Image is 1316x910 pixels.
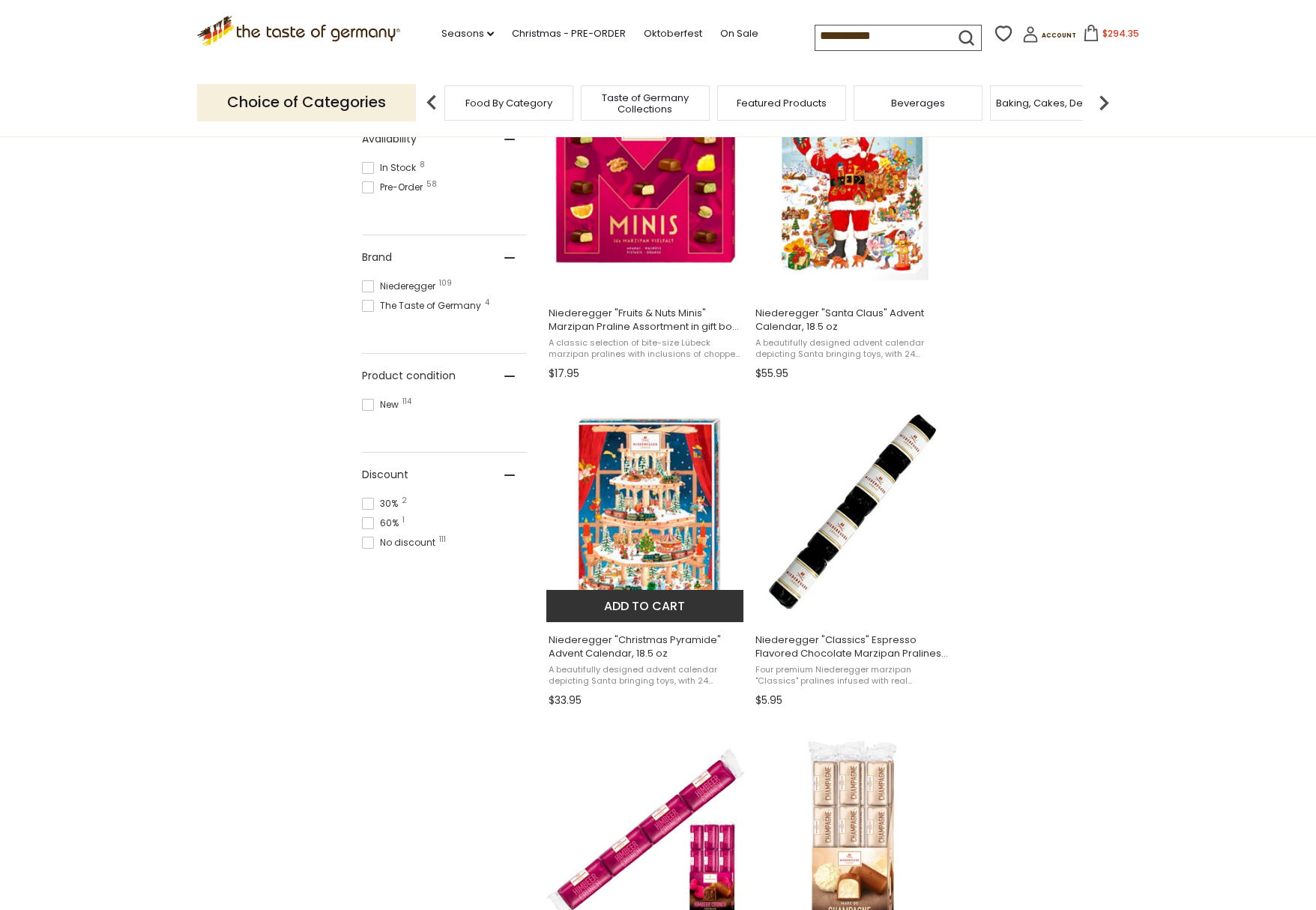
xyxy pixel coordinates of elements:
span: Niederegger "Christmas Pyramide" Advent Calendar, 18.5 oz [549,633,743,660]
span: $294.35 [1102,27,1139,40]
a: Baking, Cakes, Desserts [996,97,1112,109]
span: 111 [439,536,446,543]
span: 109 [439,280,452,287]
span: Product condition [362,368,456,384]
span: Niederegger "Fruits & Nuts Minis" Marzipan Praline Assortment in gift box, 112g [549,307,743,334]
a: Taste of Germany Collections [585,92,705,115]
a: Christmas - PRE-ORDER [512,25,626,42]
a: Niederegger "Santa Claus" Advent Calendar, 18.5 oz [753,70,952,385]
a: Oktoberfest [644,25,702,42]
span: 2 [402,497,407,504]
span: 114 [402,398,411,406]
span: Niederegger "Santa Claus" Advent Calendar, 18.5 oz [755,307,950,334]
span: 30% [362,497,402,510]
span: Niederegger "Classics" Espresso Flavored Chocolate Marzipan Pralines, 4 pc. 1.8 oz [755,633,950,660]
span: Account [1042,31,1076,40]
img: Niederegger "Christmas Pyramide" Advent Calendar, 18.5 oz [546,411,745,609]
a: Seasons [441,25,494,42]
a: Account [1022,26,1076,48]
a: Featured Products [737,97,827,109]
a: Niederegger "Classics" Espresso Flavored Chocolate Marzipan Pralines, 4 pc. 1.8 oz [753,397,952,712]
img: Niederegger "Classics" Espresso Flavored Chocolate Marzipan Pralines, 4 pc. 1.8 oz [753,411,952,609]
span: 8 [420,161,425,169]
a: Niederegger "Christmas Pyramide" Advent Calendar, 18.5 oz [546,397,745,712]
span: 1 [402,516,405,524]
button: $294.35 [1079,25,1143,47]
a: Niederegger "Fruits & Nuts Minis" Marzipan Praline Assortment in gift box, 112g [546,70,745,385]
span: Niederegger [362,280,440,293]
span: Discount [362,467,408,483]
span: Brand [362,250,392,265]
span: Four premium Niederegger marzipan "Classics" pralines infused with real espresso and enrobed in d... [755,664,950,687]
span: Pre-Order [362,181,427,194]
img: previous arrow [417,88,447,118]
span: The Taste of Germany [362,299,486,313]
img: Niederegger "Santa Claus" Advent Calendar, 18.5 oz [753,83,952,282]
span: No discount [362,536,440,549]
span: A classic selection of bite-size Lübeck marzipan pralines with inclusions of chopped fruits and n... [549,337,743,361]
button: Add to cart [546,590,743,622]
span: Availability [362,131,417,147]
span: In Stock [362,161,420,175]
a: Beverages [891,97,945,109]
img: Niederegger "Fruits & Nuts Minis" Marzipan Praline Assortment in gift box, 112g [546,83,745,282]
img: next arrow [1089,88,1119,118]
span: New [362,398,403,412]
span: 58 [426,181,437,188]
span: A beautifully designed advent calendar depicting Santa bringing toys, with 24 Niederegger marzipa... [755,337,950,361]
p: Choice of Categories [197,84,416,121]
span: $5.95 [755,693,782,708]
span: 60% [362,516,403,530]
span: $55.95 [755,366,788,382]
span: $33.95 [549,693,582,708]
a: Food By Category [465,97,552,109]
span: A beautifully designed advent calendar depicting Santa bringing toys, with 24 Niederegger marzipa... [549,664,743,687]
span: 4 [485,299,489,307]
span: $17.95 [549,366,579,382]
a: On Sale [720,25,758,42]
